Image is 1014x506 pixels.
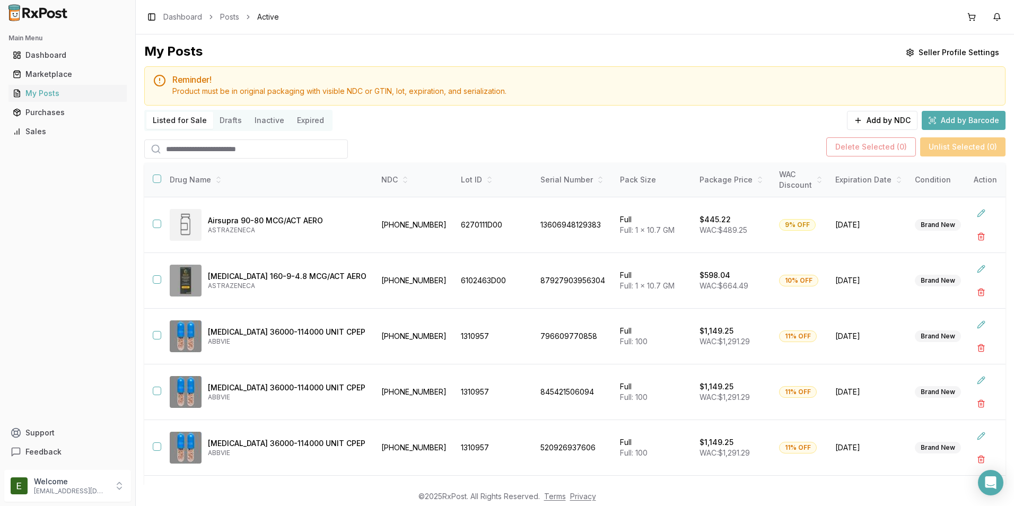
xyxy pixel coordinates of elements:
[700,281,748,290] span: WAC: $664.49
[208,449,366,457] p: ABBVIE
[972,426,991,446] button: Edit
[972,227,991,246] button: Delete
[700,225,747,234] span: WAC: $489.25
[544,492,566,501] a: Terms
[454,197,534,253] td: 6270111D00
[620,448,648,457] span: Full: 100
[835,220,902,230] span: [DATE]
[972,450,991,469] button: Delete
[700,270,730,281] p: $598.04
[700,381,733,392] p: $1,149.25
[172,86,996,97] div: Product must be in original packaging with visible NDC or GTIN, lot, expiration, and serialization.
[208,438,366,449] p: [MEDICAL_DATA] 36000-114000 UNIT CPEP
[922,111,1006,130] button: Add by Barcode
[375,253,454,309] td: [PHONE_NUMBER]
[570,492,596,501] a: Privacy
[779,386,817,398] div: 11% OFF
[170,265,202,296] img: Breztri Aerosphere 160-9-4.8 MCG/ACT AERO
[700,175,766,185] div: Package Price
[454,253,534,309] td: 6102463D00
[11,477,28,494] img: User avatar
[170,175,366,185] div: Drug Name
[4,66,131,83] button: Marketplace
[779,219,816,231] div: 9% OFF
[208,282,366,290] p: ASTRAZENECA
[381,175,448,185] div: NDC
[779,442,817,453] div: 11% OFF
[163,12,279,22] nav: breadcrumb
[915,330,961,342] div: Brand New
[4,123,131,140] button: Sales
[534,253,614,309] td: 87927903956304
[620,281,675,290] span: Full: 1 x 10.7 GM
[779,275,818,286] div: 10% OFF
[700,392,750,402] span: WAC: $1,291.29
[847,111,917,130] button: Add by NDC
[978,470,1003,495] div: Open Intercom Messenger
[8,46,127,65] a: Dashboard
[170,209,202,241] img: Airsupra 90-80 MCG/ACT AERO
[4,85,131,102] button: My Posts
[208,327,366,337] p: [MEDICAL_DATA] 36000-114000 UNIT CPEP
[375,420,454,476] td: [PHONE_NUMBER]
[163,12,202,22] a: Dashboard
[34,476,108,487] p: Welcome
[915,219,961,231] div: Brand New
[614,163,693,197] th: Pack Size
[208,215,366,226] p: Airsupra 90-80 MCG/ACT AERO
[170,376,202,408] img: Creon 36000-114000 UNIT CPEP
[620,392,648,402] span: Full: 100
[220,12,239,22] a: Posts
[700,437,733,448] p: $1,149.25
[13,50,123,60] div: Dashboard
[13,88,123,99] div: My Posts
[972,394,991,413] button: Delete
[614,253,693,309] td: Full
[540,175,607,185] div: Serial Number
[208,393,366,402] p: ABBVIE
[34,487,108,495] p: [EMAIL_ADDRESS][DOMAIN_NAME]
[208,337,366,346] p: ABBVIE
[908,163,988,197] th: Condition
[972,315,991,334] button: Edit
[172,75,996,84] h5: Reminder!
[248,112,291,129] button: Inactive
[620,225,675,234] span: Full: 1 x 10.7 GM
[915,386,961,398] div: Brand New
[4,4,72,21] img: RxPost Logo
[700,448,750,457] span: WAC: $1,291.29
[375,364,454,420] td: [PHONE_NUMBER]
[835,175,902,185] div: Expiration Date
[835,275,902,286] span: [DATE]
[170,320,202,352] img: Creon 36000-114000 UNIT CPEP
[213,112,248,129] button: Drafts
[700,326,733,336] p: $1,149.25
[8,103,127,122] a: Purchases
[208,382,366,393] p: [MEDICAL_DATA] 36000-114000 UNIT CPEP
[614,197,693,253] td: Full
[700,214,731,225] p: $445.22
[291,112,330,129] button: Expired
[965,163,1006,197] th: Action
[534,309,614,364] td: 796609770858
[454,420,534,476] td: 1310957
[146,112,213,129] button: Listed for Sale
[620,337,648,346] span: Full: 100
[454,364,534,420] td: 1310957
[534,197,614,253] td: 13606948129383
[899,43,1006,62] button: Seller Profile Settings
[375,197,454,253] td: [PHONE_NUMBER]
[8,122,127,141] a: Sales
[915,275,961,286] div: Brand New
[534,364,614,420] td: 845421506094
[8,65,127,84] a: Marketplace
[972,283,991,302] button: Delete
[4,104,131,121] button: Purchases
[972,204,991,223] button: Edit
[700,337,750,346] span: WAC: $1,291.29
[779,330,817,342] div: 11% OFF
[835,442,902,453] span: [DATE]
[779,169,823,190] div: WAC Discount
[208,271,366,282] p: [MEDICAL_DATA] 160-9-4.8 MCG/ACT AERO
[454,309,534,364] td: 1310957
